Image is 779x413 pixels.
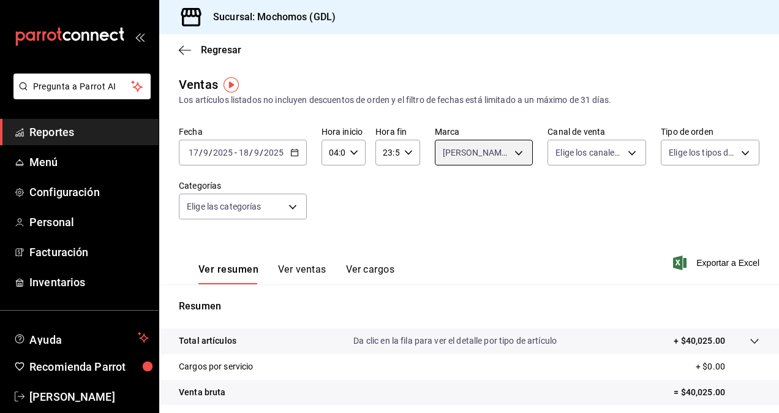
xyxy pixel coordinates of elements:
[187,200,262,213] span: Elige las categorías
[443,146,511,159] span: [PERSON_NAME] (GDL)
[209,148,213,157] span: /
[179,94,759,107] div: Los artículos listados no incluyen descuentos de orden y el filtro de fechas está limitado a un m...
[661,127,759,136] label: Tipo de orden
[179,127,307,136] label: Fecha
[9,89,151,102] a: Pregunta a Parrot AI
[263,148,284,157] input: ----
[435,127,533,136] label: Marca
[13,74,151,99] button: Pregunta a Parrot AI
[29,124,149,140] span: Reportes
[29,388,149,405] span: [PERSON_NAME]
[179,386,225,399] p: Venta bruta
[29,274,149,290] span: Inventarios
[548,127,646,136] label: Canal de venta
[198,263,258,284] button: Ver resumen
[135,32,145,42] button: open_drawer_menu
[29,184,149,200] span: Configuración
[179,299,759,314] p: Resumen
[555,146,623,159] span: Elige los canales de venta
[29,330,133,345] span: Ayuda
[179,335,236,347] p: Total artículos
[33,80,132,93] span: Pregunta a Parrot AI
[674,335,725,347] p: + $40,025.00
[249,148,253,157] span: /
[353,335,557,347] p: Da clic en la fila para ver el detalle por tipo de artículo
[179,44,241,56] button: Regresar
[188,148,199,157] input: --
[238,148,249,157] input: --
[375,127,420,136] label: Hora fin
[235,148,237,157] span: -
[179,75,218,94] div: Ventas
[179,181,307,190] label: Categorías
[254,148,260,157] input: --
[322,127,366,136] label: Hora inicio
[674,386,759,399] p: = $40,025.00
[199,148,203,157] span: /
[203,10,336,25] h3: Sucursal: Mochomos (GDL)
[203,148,209,157] input: --
[29,244,149,260] span: Facturación
[201,44,241,56] span: Regresar
[669,146,737,159] span: Elige los tipos de orden
[29,358,149,375] span: Recomienda Parrot
[224,77,239,93] img: Tooltip marker
[260,148,263,157] span: /
[278,263,326,284] button: Ver ventas
[29,154,149,170] span: Menú
[198,263,394,284] div: navigation tabs
[179,360,254,373] p: Cargos por servicio
[696,360,759,373] p: + $0.00
[676,256,759,270] button: Exportar a Excel
[213,148,233,157] input: ----
[346,263,395,284] button: Ver cargos
[29,214,149,230] span: Personal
